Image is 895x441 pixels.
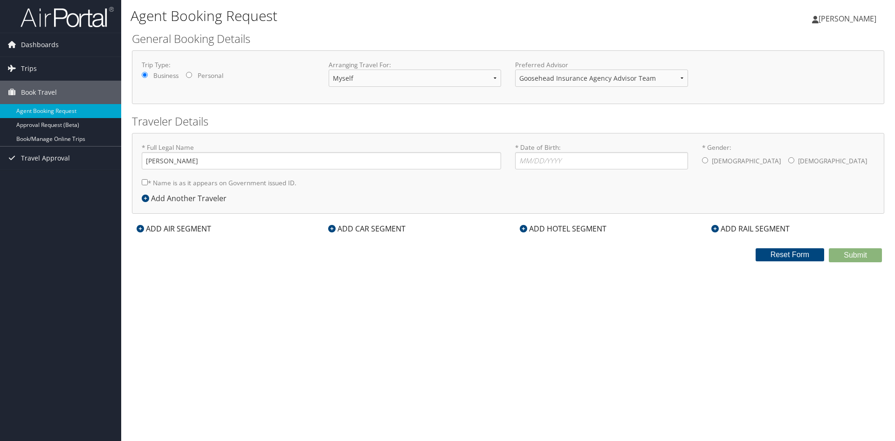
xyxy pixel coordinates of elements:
[829,248,882,262] button: Submit
[153,71,179,80] label: Business
[142,174,296,191] label: * Name is as it appears on Government issued ID.
[515,152,688,169] input: * Date of Birth:
[198,71,223,80] label: Personal
[819,14,876,24] span: [PERSON_NAME]
[21,81,57,104] span: Book Travel
[21,57,37,80] span: Trips
[707,223,794,234] div: ADD RAIL SEGMENT
[324,223,410,234] div: ADD CAR SEGMENT
[21,6,114,28] img: airportal-logo.png
[329,60,502,70] label: Arranging Travel For:
[142,152,501,169] input: * Full Legal Name
[812,5,886,33] a: [PERSON_NAME]
[142,60,315,70] label: Trip Type:
[515,143,688,169] label: * Date of Birth:
[798,152,867,170] label: [DEMOGRAPHIC_DATA]
[131,6,634,26] h1: Agent Booking Request
[142,193,231,204] div: Add Another Traveler
[132,223,216,234] div: ADD AIR SEGMENT
[21,147,70,170] span: Travel Approval
[702,157,708,163] input: * Gender:[DEMOGRAPHIC_DATA][DEMOGRAPHIC_DATA]
[515,223,611,234] div: ADD HOTEL SEGMENT
[702,143,875,171] label: * Gender:
[515,60,688,70] label: Preferred Advisor
[756,248,825,261] button: Reset Form
[132,31,884,47] h2: General Booking Details
[142,143,501,169] label: * Full Legal Name
[788,157,794,163] input: * Gender:[DEMOGRAPHIC_DATA][DEMOGRAPHIC_DATA]
[21,33,59,56] span: Dashboards
[712,152,781,170] label: [DEMOGRAPHIC_DATA]
[132,113,884,129] h2: Traveler Details
[142,179,148,185] input: * Name is as it appears on Government issued ID.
